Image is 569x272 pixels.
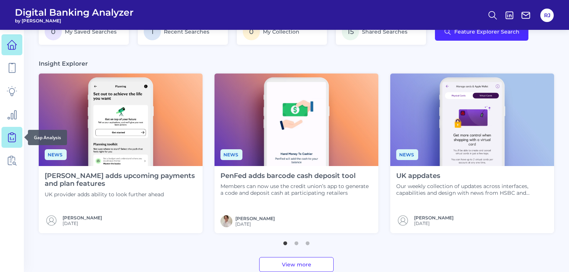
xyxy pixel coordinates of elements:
[336,19,426,45] a: 15Shared Searches
[235,216,275,221] a: [PERSON_NAME]
[220,215,232,227] img: MIchael McCaw
[45,151,67,158] a: News
[237,19,327,45] a: 0My Collection
[214,74,378,166] img: News - Phone.png
[362,28,407,35] span: Shared Searches
[220,183,372,196] p: Members can now use the credit union’s app to generate a code and deposit cash at participating r...
[390,74,554,166] img: Appdates - Phone (9).png
[259,257,334,272] a: View more
[45,172,197,188] h4: [PERSON_NAME] adds upcoming payments and plan features
[414,215,454,221] a: [PERSON_NAME]
[243,23,260,40] span: 0
[138,19,228,45] a: 1Recent Searches
[45,191,197,198] p: UK provider adds ability to look further ahead
[396,183,548,196] p: Our weekly collection of updates across interfaces, capabilities and design with news from HSBC a...
[396,172,548,180] h4: UK appdates
[282,238,289,245] button: 1
[396,151,418,158] a: News
[342,23,359,40] span: 15
[45,149,67,160] span: News
[220,151,242,158] a: News
[39,74,203,166] img: News - Phone (4).png
[15,7,134,18] span: Digital Banking Analyzer
[304,238,311,245] button: 3
[220,149,242,160] span: News
[414,221,454,226] span: [DATE]
[39,60,88,68] h3: Insight Explorer
[396,149,418,160] span: News
[293,238,300,245] button: 2
[45,23,62,40] span: 0
[435,23,528,41] button: Feature Explorer Search
[220,172,372,180] h4: PenFed adds barcode cash deposit tool
[144,23,161,40] span: 1
[454,29,519,35] span: Feature Explorer Search
[235,221,275,227] span: [DATE]
[39,19,129,45] a: 0My Saved Searches
[263,28,299,35] span: My Collection
[15,18,134,24] span: by [PERSON_NAME]
[28,130,67,145] div: Gap Analysis
[65,28,117,35] span: My Saved Searches
[63,221,102,226] span: [DATE]
[164,28,209,35] span: Recent Searches
[63,215,102,221] a: [PERSON_NAME]
[540,9,554,22] button: RJ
